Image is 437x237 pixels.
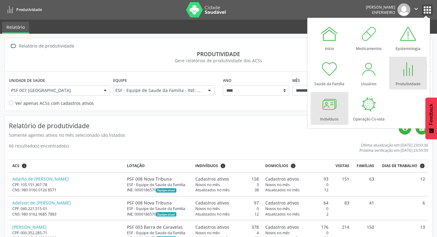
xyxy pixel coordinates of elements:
div: 12 [265,187,329,193]
button: Feedback - Mostrar pesquisa [425,97,437,139]
td: 41 [353,196,377,220]
div: PSF 008 Nova Tribuna [127,176,189,182]
label: Unidade de saúde [9,76,45,85]
span: Atualizados no mês [195,212,230,217]
div: ESF - Equipe de Saude da Familia [127,230,189,235]
div: 66 resultado(s) encontrado(s) [9,143,69,153]
div: INE: 0000186570 [127,187,189,193]
label: Mês [292,76,300,85]
span: Atualizados no mês [265,212,300,217]
div: PSF 003 Barra de Caravelas [127,224,189,230]
a: Saúde da Família [311,57,348,90]
span: Cadastros ativos [265,176,299,182]
a: Operação Co-vida [350,92,388,125]
div: 176 [265,224,329,230]
span: Esta é a equipe atual deste Agente [156,188,176,193]
div: Relatório de produtividade [18,42,75,51]
div: PSF 008 Nova Tribuna [127,200,189,206]
span: Feedback [428,104,434,125]
div: CPF: 040.221.515-01 [12,206,121,211]
div: 93 [265,176,329,182]
a: Epidemiologia [389,21,427,54]
td: 83 [332,196,353,220]
div: Produtividade [9,51,428,57]
th: Visitas [332,160,353,172]
button: apps [422,5,433,15]
span: Cadastros ativos [195,176,229,182]
span: Novos no mês [195,206,220,211]
i: ACSs que estiveram vinculados a uma UBS neste período, mesmo sem produtividade. [21,163,27,169]
img: img [397,3,410,16]
span: Cadastros ativos [265,200,299,206]
span: Novos no mês [195,230,220,235]
button:  [410,3,422,16]
a: Produtividade [4,5,42,15]
div: 0 [265,230,329,235]
i:  [413,6,420,12]
div: Próxima verificação em [DATE] 23:59:59 [359,148,428,153]
td: 6 [377,196,428,220]
div: 378 [195,224,259,230]
div: 4 [195,230,259,235]
div: 158 [195,176,259,182]
div: 0 [195,206,259,211]
span: Esta é a equipe atual deste Agente [156,212,176,216]
span: Dias de trabalho [382,163,417,169]
span: PSF 007 [GEOGRAPHIC_DATA] [11,87,98,94]
span: Cadastros ativos [265,224,299,230]
a: Início [311,21,348,54]
div: 0 [265,182,329,187]
span: Indivíduos [195,163,218,169]
a: Produtividade [389,57,427,90]
td: 12 [377,172,428,196]
div: CNS: 980 0160 0126 8571 [12,187,121,193]
div: CPF: 105.151.367-78 [12,182,121,187]
a: Usuários [350,57,388,90]
a: [PERSON_NAME] [12,224,47,230]
div: Gere relatórios de produtividade dos ACSs [9,57,428,64]
div: CPF: 000.352.285-71 [12,230,121,235]
span: ESF - Equipe de Saude da Familia - INE: 0000186562 [115,87,202,94]
div: 2 [265,212,329,217]
div: [PERSON_NAME] [366,5,395,10]
a:  Relatório de produtividade [9,42,75,51]
span: Cadastros ativos [195,224,229,230]
i: <div class="text-left"> <div> <strong>Cadastros ativos:</strong> Cadastros que estão vinculados a... [290,163,296,169]
a: Adailto de [PERSON_NAME] [12,176,69,182]
span: Novos no mês [265,230,290,235]
span: Atualizados no mês [265,187,300,193]
div: INE: 0000186570 [127,212,189,217]
div: 12 [195,212,259,217]
a: Indivíduos [311,92,348,125]
label: Ver apenas ACSs com cadastros ativos [15,100,94,106]
span: ACS [12,163,19,169]
a: Medicamentos [350,21,388,54]
span: Novos no mês [265,182,290,187]
span: Produtividade [16,7,42,12]
h4: Relatório de produtividade [9,122,399,130]
div: 38 [195,187,259,193]
span: Enfermeiro [372,10,395,15]
i: Dias em que o(a) ACS fez pelo menos uma visita, ou ficha de cadastro individual ou cadastro domic... [420,163,425,169]
i: <div class="text-left"> <div> <strong>Cadastros ativos:</strong> Cadastros que estão vinculados a... [220,163,226,169]
div: 97 [195,200,259,206]
div: 3 [195,182,259,187]
i:  [9,42,18,51]
span: Domicílios [265,163,288,169]
a: Adelson de [PERSON_NAME] [12,200,71,206]
div: ESF - Equipe de Saude da Familia [127,206,189,211]
span: Atualizados no mês [195,187,230,193]
div: Última atualização em [DATE] 23:03:36 [359,143,428,148]
a: Relatório [2,22,29,34]
div: ESF - Equipe de Saude da Familia [127,182,189,187]
div: CNS: 980 0162 9685 7883 [12,212,121,217]
label: Ano [223,76,232,85]
div: 64 [265,200,329,206]
div: Somente agentes ativos no mês selecionado são listados [9,132,399,138]
td: 63 [353,172,377,196]
td: 151 [332,172,353,196]
label: Equipe [113,76,127,85]
span: Novos no mês [265,206,290,211]
div: 0 [265,206,329,211]
span: Novos no mês [195,182,220,187]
